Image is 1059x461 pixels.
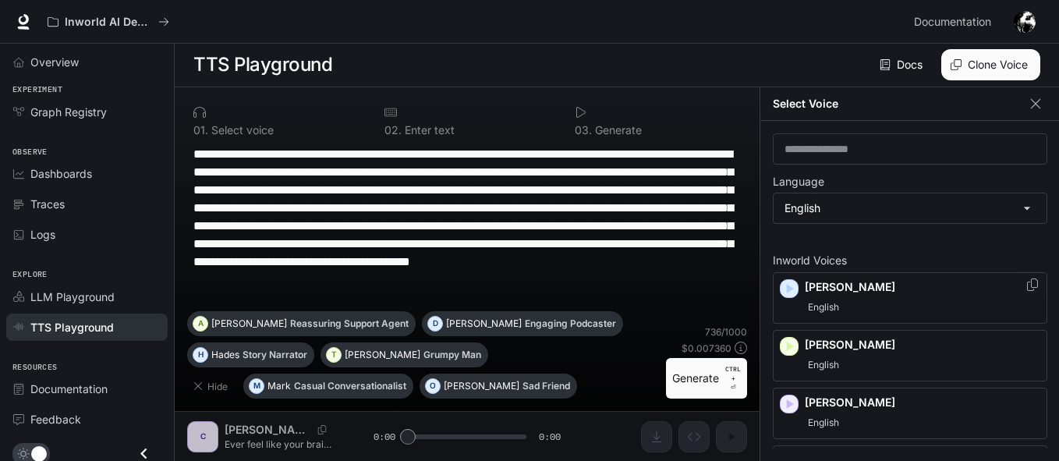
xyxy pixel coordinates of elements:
p: [PERSON_NAME] [446,319,522,328]
a: Logs [6,221,168,248]
p: Inworld AI Demos [65,16,152,29]
p: 0 3 . [575,125,592,136]
div: O [426,374,440,399]
p: Reassuring Support Agent [290,319,409,328]
button: Copy Voice ID [1025,278,1040,291]
p: 0 2 . [384,125,402,136]
a: Traces [6,190,168,218]
span: Documentation [30,381,108,397]
span: English [805,356,842,374]
p: Generate [592,125,642,136]
p: 0 1 . [193,125,208,136]
p: Story Narrator [243,350,307,360]
button: HHadesStory Narrator [187,342,314,367]
button: MMarkCasual Conversationalist [243,374,413,399]
p: [PERSON_NAME] [211,319,287,328]
p: [PERSON_NAME] [444,381,519,391]
span: Dashboards [30,165,92,182]
a: Graph Registry [6,98,168,126]
button: User avatar [1009,6,1040,37]
a: TTS Playground [6,314,168,341]
button: Hide [187,374,237,399]
span: Overview [30,54,79,70]
span: TTS Playground [30,319,114,335]
span: Feedback [30,411,81,427]
p: Enter text [402,125,455,136]
p: Casual Conversationalist [294,381,406,391]
img: User avatar [1014,11,1036,33]
div: H [193,342,207,367]
a: Overview [6,48,168,76]
a: Dashboards [6,160,168,187]
p: [PERSON_NAME] [345,350,420,360]
p: Sad Friend [522,381,570,391]
button: GenerateCTRL +⏎ [666,358,747,399]
p: Language [773,176,824,187]
button: All workspaces [41,6,176,37]
p: CTRL + [725,364,741,383]
p: Select voice [208,125,274,136]
span: LLM Playground [30,289,115,305]
a: LLM Playground [6,283,168,310]
div: A [193,311,207,336]
p: [PERSON_NAME] [805,395,1040,410]
p: Mark [267,381,291,391]
a: Docs [877,49,929,80]
a: Feedback [6,406,168,433]
p: Engaging Podcaster [525,319,616,328]
span: English [805,413,842,432]
button: O[PERSON_NAME]Sad Friend [420,374,577,399]
a: Documentation [908,6,1003,37]
p: [PERSON_NAME] [805,337,1040,353]
span: Documentation [914,12,991,32]
p: ⏎ [725,364,741,392]
span: Graph Registry [30,104,107,120]
button: T[PERSON_NAME]Grumpy Man [321,342,488,367]
div: M [250,374,264,399]
div: D [428,311,442,336]
span: English [805,298,842,317]
p: Grumpy Man [423,350,481,360]
button: Clone Voice [941,49,1040,80]
h1: TTS Playground [193,49,332,80]
div: T [327,342,341,367]
p: [PERSON_NAME] [805,279,1040,295]
div: English [774,193,1047,223]
span: Logs [30,226,55,243]
button: A[PERSON_NAME]Reassuring Support Agent [187,311,416,336]
p: Hades [211,350,239,360]
p: Inworld Voices [773,255,1047,266]
a: Documentation [6,375,168,402]
span: Traces [30,196,65,212]
button: D[PERSON_NAME]Engaging Podcaster [422,311,623,336]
